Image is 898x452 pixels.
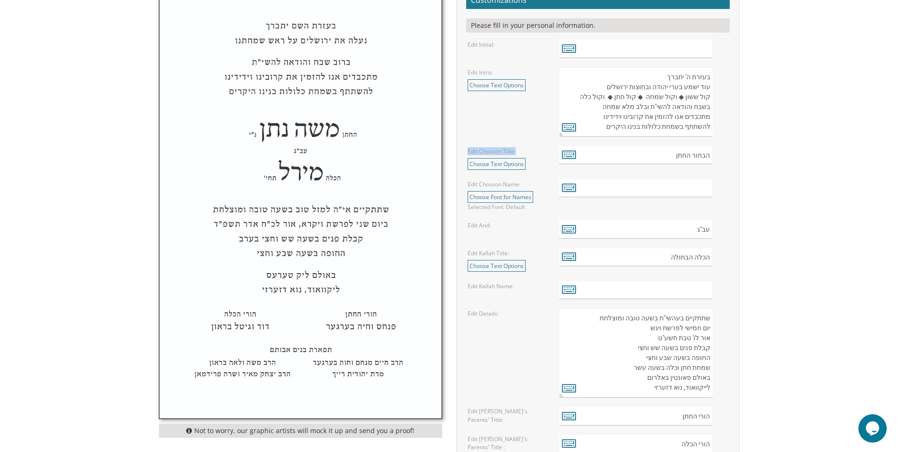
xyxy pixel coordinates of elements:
[468,203,545,211] div: Selected Font: Default
[468,191,533,203] a: Choose Font for Names
[468,221,491,229] label: Edit And:
[468,79,526,91] a: Choose Text Options
[466,18,730,33] div: Please fill in your personal information.
[559,67,712,137] textarea: בעזרת ה' יתברך עוד ישמע בערי יהודה ובחוצות ירושלים קול ששון ◆ וקול שמחה ◆ קול חתן ◆ וקול כלה בשבח...
[468,180,520,188] label: Edit Chosson Name:
[559,309,712,398] textarea: שתתקיים בעהשי"ת בשעה טובה ומוצלחת יום חמישי לפרשת ויגש אור לו' טבת תשע"ט קבלת פנים בשעה שש וחצי ה...
[468,282,514,290] label: Edit Kallah Name:
[468,158,526,170] a: Choose Text Options
[468,147,516,155] label: Edit Chosson Title:
[468,407,545,423] label: Edit [PERSON_NAME]'s Parents' Title:
[468,41,494,49] label: Edit Initial:
[468,435,545,451] label: Edit [PERSON_NAME]'s Parents' Title :
[468,260,526,272] a: Choose Text Options
[468,310,499,318] label: Edit Details:
[858,414,889,443] iframe: chat widget
[468,249,509,257] label: Edit Kallah Title:
[468,68,493,76] label: Edit Intro:
[159,424,442,438] div: Not to worry, our graphic artists will mock it up and send you a proof!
